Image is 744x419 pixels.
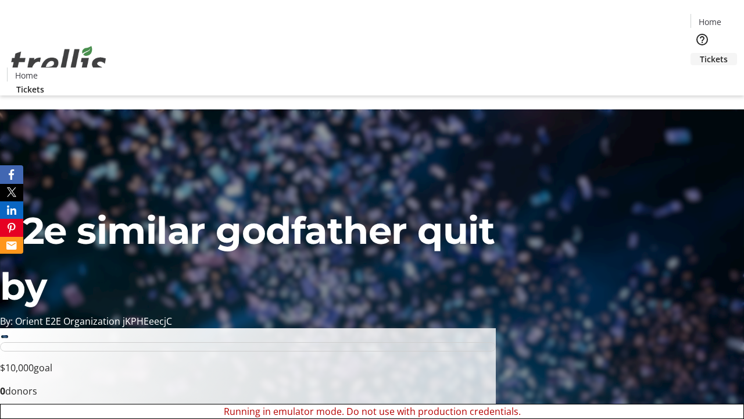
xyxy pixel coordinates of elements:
[691,16,728,28] a: Home
[691,53,737,65] a: Tickets
[7,33,110,91] img: Orient E2E Organization jKPHEeecjC's Logo
[15,69,38,81] span: Home
[699,16,721,28] span: Home
[8,69,45,81] a: Home
[691,28,714,51] button: Help
[700,53,728,65] span: Tickets
[7,83,53,95] a: Tickets
[16,83,44,95] span: Tickets
[691,65,714,88] button: Cart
